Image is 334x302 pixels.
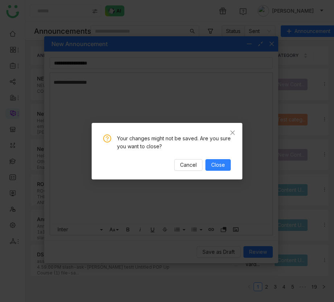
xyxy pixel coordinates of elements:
span: Close [211,161,225,169]
button: Close [205,159,231,171]
button: Close [223,123,242,142]
div: Your changes might not be saved. Are you sure you want to close? [117,135,231,150]
button: Cancel [174,159,203,171]
span: Cancel [180,161,197,169]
